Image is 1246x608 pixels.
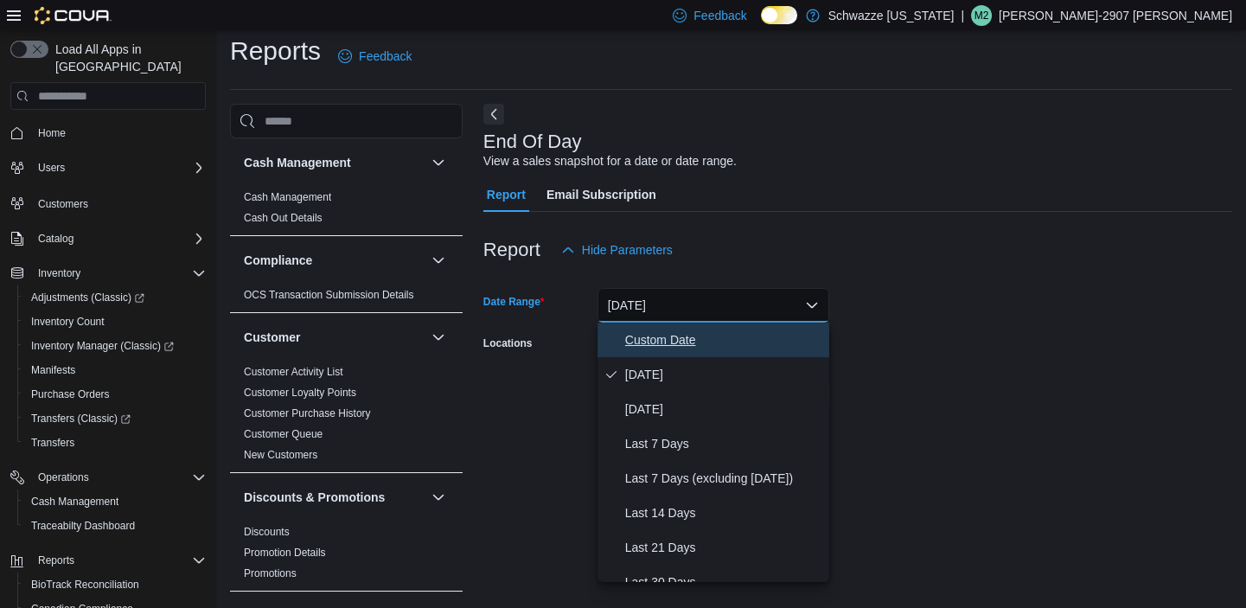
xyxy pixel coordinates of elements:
span: New Customers [244,448,317,462]
a: Promotions [244,567,297,579]
button: Users [31,157,72,178]
span: Manifests [24,360,206,381]
span: Cash Out Details [244,211,323,225]
span: Home [31,122,206,144]
span: Last 14 Days [625,502,822,523]
span: Customer Queue [244,427,323,441]
span: Inventory [38,266,80,280]
button: Traceabilty Dashboard [17,514,213,538]
button: Operations [31,467,96,488]
h3: End Of Day [483,131,582,152]
a: Customer Queue [244,428,323,440]
span: Feedback [693,7,746,24]
span: Customer Loyalty Points [244,386,356,400]
button: Hide Parameters [554,233,680,267]
span: Reports [38,554,74,567]
button: Inventory [31,263,87,284]
span: Email Subscription [546,177,656,212]
span: BioTrack Reconciliation [24,574,206,595]
span: Hide Parameters [582,241,673,259]
span: Transfers [31,436,74,450]
a: Cash Management [24,491,125,512]
button: Inventory Count [17,310,213,334]
button: Inventory [3,261,213,285]
p: | [961,5,964,26]
a: Adjustments (Classic) [17,285,213,310]
span: Cash Management [24,491,206,512]
button: Cash Management [244,154,425,171]
span: Custom Date [625,330,822,350]
button: Purchase Orders [17,382,213,406]
a: Inventory Manager (Classic) [24,336,181,356]
span: Cash Management [244,190,331,204]
span: Inventory Manager (Classic) [31,339,174,353]
div: Select listbox [597,323,829,582]
span: Promotions [244,566,297,580]
span: Reports [31,550,206,571]
button: BioTrack Reconciliation [17,573,213,597]
span: Feedback [359,48,412,65]
span: Transfers (Classic) [31,412,131,426]
a: Adjustments (Classic) [24,287,151,308]
h3: Report [483,240,540,260]
a: Feedback [331,39,419,74]
button: Transfers [17,431,213,455]
button: [DATE] [597,288,829,323]
button: Users [3,156,213,180]
span: Users [38,161,65,175]
div: View a sales snapshot for a date or date range. [483,152,737,170]
span: Transfers (Classic) [24,408,206,429]
span: Inventory [31,263,206,284]
span: Customer Activity List [244,365,343,379]
button: Catalog [3,227,213,251]
a: Transfers [24,432,81,453]
a: Discounts [244,526,290,538]
p: Schwazze [US_STATE] [828,5,955,26]
a: Customer Activity List [244,366,343,378]
span: M2 [974,5,989,26]
button: Home [3,120,213,145]
button: Customers [3,190,213,215]
a: OCS Transaction Submission Details [244,289,414,301]
button: Reports [31,550,81,571]
span: Dark Mode [761,24,762,25]
h3: Cash Management [244,154,351,171]
a: BioTrack Reconciliation [24,574,146,595]
label: Date Range [483,295,545,309]
button: Cash Management [428,152,449,173]
label: Locations [483,336,533,350]
a: Inventory Manager (Classic) [17,334,213,358]
p: [PERSON_NAME]-2907 [PERSON_NAME] [999,5,1232,26]
span: Users [31,157,206,178]
span: Load All Apps in [GEOGRAPHIC_DATA] [48,41,206,75]
button: Customer [244,329,425,346]
a: Manifests [24,360,82,381]
span: Inventory Manager (Classic) [24,336,206,356]
button: Compliance [428,250,449,271]
span: Inventory Count [31,315,105,329]
a: Inventory Count [24,311,112,332]
span: Manifests [31,363,75,377]
span: [DATE] [625,364,822,385]
button: Discounts & Promotions [244,489,425,506]
span: Promotion Details [244,546,326,560]
span: Transfers [24,432,206,453]
span: Home [38,126,66,140]
a: Cash Management [244,191,331,203]
span: [DATE] [625,399,822,419]
span: Customer Purchase History [244,406,371,420]
a: Purchase Orders [24,384,117,405]
div: Cash Management [230,187,463,235]
span: Operations [38,470,89,484]
h1: Reports [230,34,321,68]
span: Report [487,177,526,212]
a: Customer Purchase History [244,407,371,419]
span: OCS Transaction Submission Details [244,288,414,302]
a: New Customers [244,449,317,461]
span: Catalog [31,228,206,249]
span: Last 7 Days [625,433,822,454]
div: Discounts & Promotions [230,522,463,591]
div: Matthew-2907 Padilla [971,5,992,26]
span: Purchase Orders [24,384,206,405]
span: BioTrack Reconciliation [31,578,139,592]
